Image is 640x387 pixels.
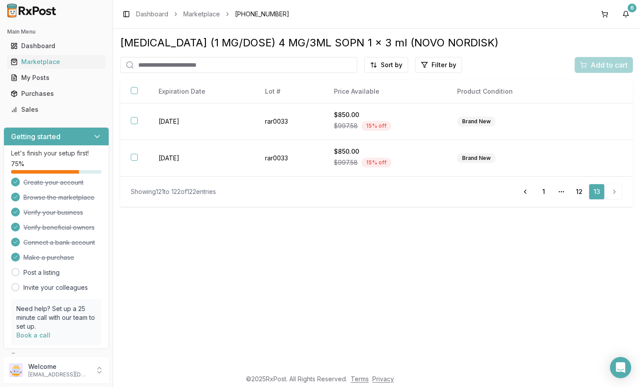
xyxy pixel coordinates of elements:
[23,283,88,292] a: Invite your colleagues
[120,36,633,50] div: [MEDICAL_DATA] (1 MG/DOSE) 4 MG/3ML SOPN 1 x 3 ml (NOVO NORDISK)
[11,73,102,82] div: My Posts
[334,158,358,167] span: $997.58
[7,86,106,102] a: Purchases
[131,187,216,196] div: Showing 121 to 122 of 122 entries
[11,89,102,98] div: Purchases
[11,57,102,66] div: Marketplace
[23,193,95,202] span: Browse the marketplace
[23,253,74,262] span: Make a purchase
[4,55,109,69] button: Marketplace
[432,61,456,69] span: Filter by
[4,87,109,101] button: Purchases
[7,28,106,35] h2: Main Menu
[254,103,324,140] td: rar0033
[364,57,408,73] button: Sort by
[4,71,109,85] button: My Posts
[4,102,109,117] button: Sales
[619,7,633,21] button: 6
[23,208,83,217] span: Verify your business
[11,149,102,158] p: Let's finish your setup first!
[571,184,587,200] a: 12
[334,110,436,119] div: $850.00
[148,140,254,177] td: [DATE]
[628,4,636,12] div: 6
[361,121,391,131] div: 15 % off
[183,10,220,19] a: Marketplace
[536,184,552,200] a: 1
[7,102,106,118] a: Sales
[4,349,109,365] button: Support
[415,57,462,73] button: Filter by
[351,375,369,383] a: Terms
[235,10,289,19] span: [PHONE_NUMBER]
[23,223,95,232] span: Verify beneficial owners
[334,121,358,130] span: $997.58
[323,80,447,103] th: Price Available
[23,238,95,247] span: Connect a bank account
[16,331,50,339] a: Book a call
[136,10,168,19] a: Dashboard
[361,158,391,167] div: 15 % off
[148,103,254,140] td: [DATE]
[11,105,102,114] div: Sales
[11,159,24,168] span: 75 %
[610,357,631,378] div: Open Intercom Messenger
[447,80,567,103] th: Product Condition
[254,140,324,177] td: rar0033
[254,80,324,103] th: Lot #
[16,304,96,331] p: Need help? Set up a 25 minute call with our team to set up.
[381,61,402,69] span: Sort by
[136,10,289,19] nav: breadcrumb
[516,184,622,200] nav: pagination
[457,117,496,126] div: Brand New
[457,153,496,163] div: Brand New
[11,131,61,142] h3: Getting started
[7,70,106,86] a: My Posts
[23,178,83,187] span: Create your account
[372,375,394,383] a: Privacy
[148,80,254,103] th: Expiration Date
[7,54,106,70] a: Marketplace
[4,4,60,18] img: RxPost Logo
[23,268,60,277] a: Post a listing
[516,184,534,200] a: Go to previous page
[28,362,90,371] p: Welcome
[589,184,605,200] a: 13
[28,371,90,378] p: [EMAIL_ADDRESS][DOMAIN_NAME]
[334,147,436,156] div: $850.00
[4,39,109,53] button: Dashboard
[9,363,23,377] img: User avatar
[11,42,102,50] div: Dashboard
[7,38,106,54] a: Dashboard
